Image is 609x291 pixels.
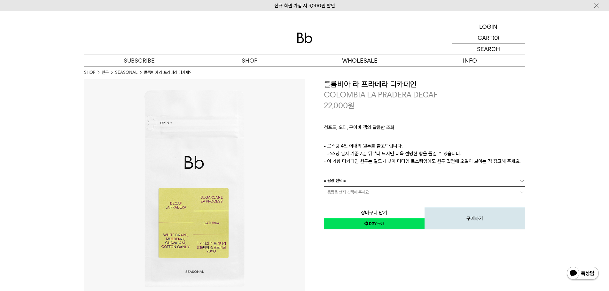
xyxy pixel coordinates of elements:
p: 청포도, 오디, 구아바 잼의 달콤한 조화 [324,124,525,134]
img: 로고 [297,33,312,43]
a: SHOP [84,69,95,76]
p: COLOMBIA LA PRADERA DECAF [324,89,525,100]
p: WHOLESALE [305,55,415,66]
p: 22,000 [324,100,355,111]
a: SHOP [194,55,305,66]
p: - 로스팅 4일 이내의 원두를 출고드립니다. - 로스팅 일자 기준 3일 뒤부터 드시면 더욱 선명한 향을 즐길 수 있습니다. - 이 가향 디카페인 원두는 밀도가 낮아 미디엄 로... [324,142,525,165]
h3: 콜롬비아 라 프라데라 디카페인 [324,79,525,90]
p: INFO [415,55,525,66]
li: 콜롬비아 라 프라데라 디카페인 [144,69,192,76]
button: 구매하기 [425,207,525,229]
span: = 용량을 먼저 선택해 주세요 = [324,187,372,198]
p: CART [478,32,493,43]
a: 원두 [102,69,109,76]
a: SEASONAL [115,69,137,76]
button: 장바구니 담기 [324,207,425,218]
span: 원 [348,101,355,110]
a: CART (0) [452,32,525,43]
p: SEARCH [477,43,500,55]
a: SUBSCRIBE [84,55,194,66]
p: (0) [493,32,499,43]
a: 새창 [324,218,425,229]
a: LOGIN [452,21,525,32]
a: 신규 회원 가입 시 3,000원 할인 [274,3,335,9]
p: LOGIN [479,21,497,32]
span: = 용량 선택 = [324,175,346,186]
p: ㅤ [324,134,525,142]
img: 카카오톡 채널 1:1 채팅 버튼 [566,266,599,281]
